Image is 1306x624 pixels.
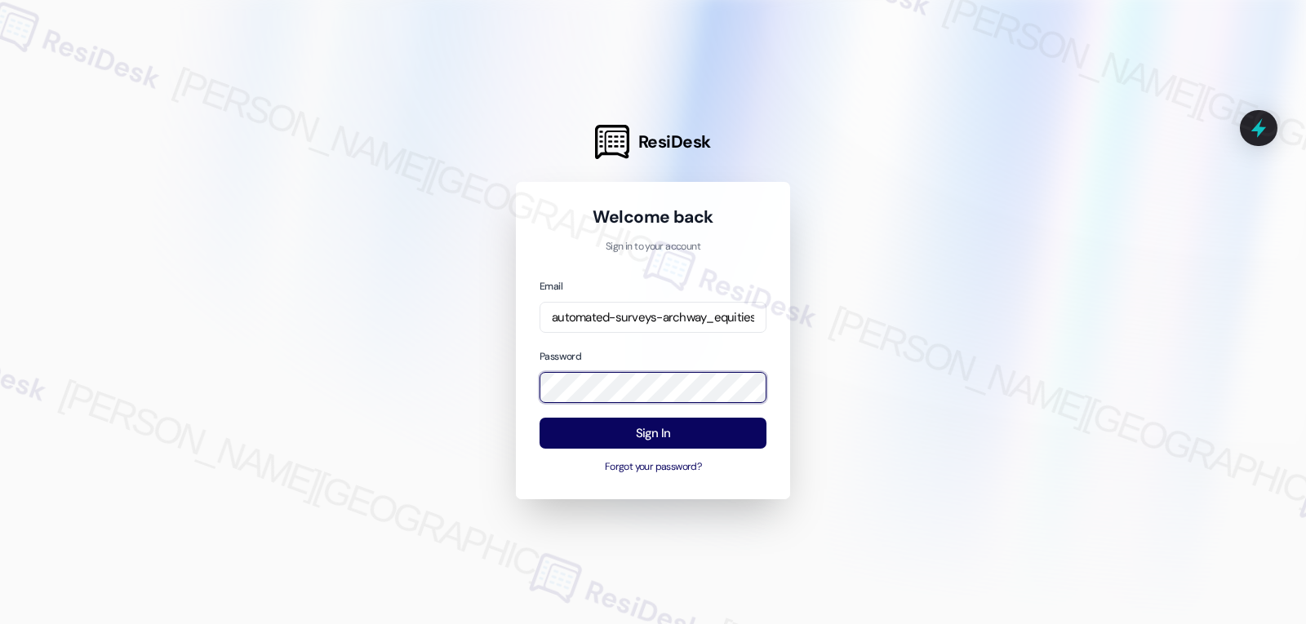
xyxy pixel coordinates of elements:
input: name@example.com [540,302,766,334]
img: ResiDesk Logo [595,125,629,159]
label: Password [540,350,581,363]
button: Sign In [540,418,766,449]
label: Email [540,280,562,293]
span: ResiDesk [638,131,711,153]
h1: Welcome back [540,206,766,228]
p: Sign in to your account [540,240,766,254]
button: Forgot your password? [540,460,766,475]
